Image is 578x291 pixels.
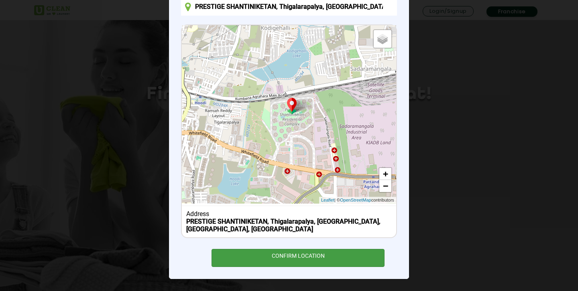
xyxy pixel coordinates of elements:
div: CONFIRM LOCATION [212,249,385,267]
a: OpenStreetMap [340,197,371,204]
a: Zoom in [379,168,391,180]
a: Layers [374,30,391,48]
b: PRESTIGE SHANTINIKETAN, Thigalarapalya, [GEOGRAPHIC_DATA], [GEOGRAPHIC_DATA], [GEOGRAPHIC_DATA] [186,218,381,233]
a: Leaflet [321,197,334,204]
div: Address [186,210,392,218]
a: Zoom out [379,180,391,192]
div: | © contributors [319,197,396,204]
